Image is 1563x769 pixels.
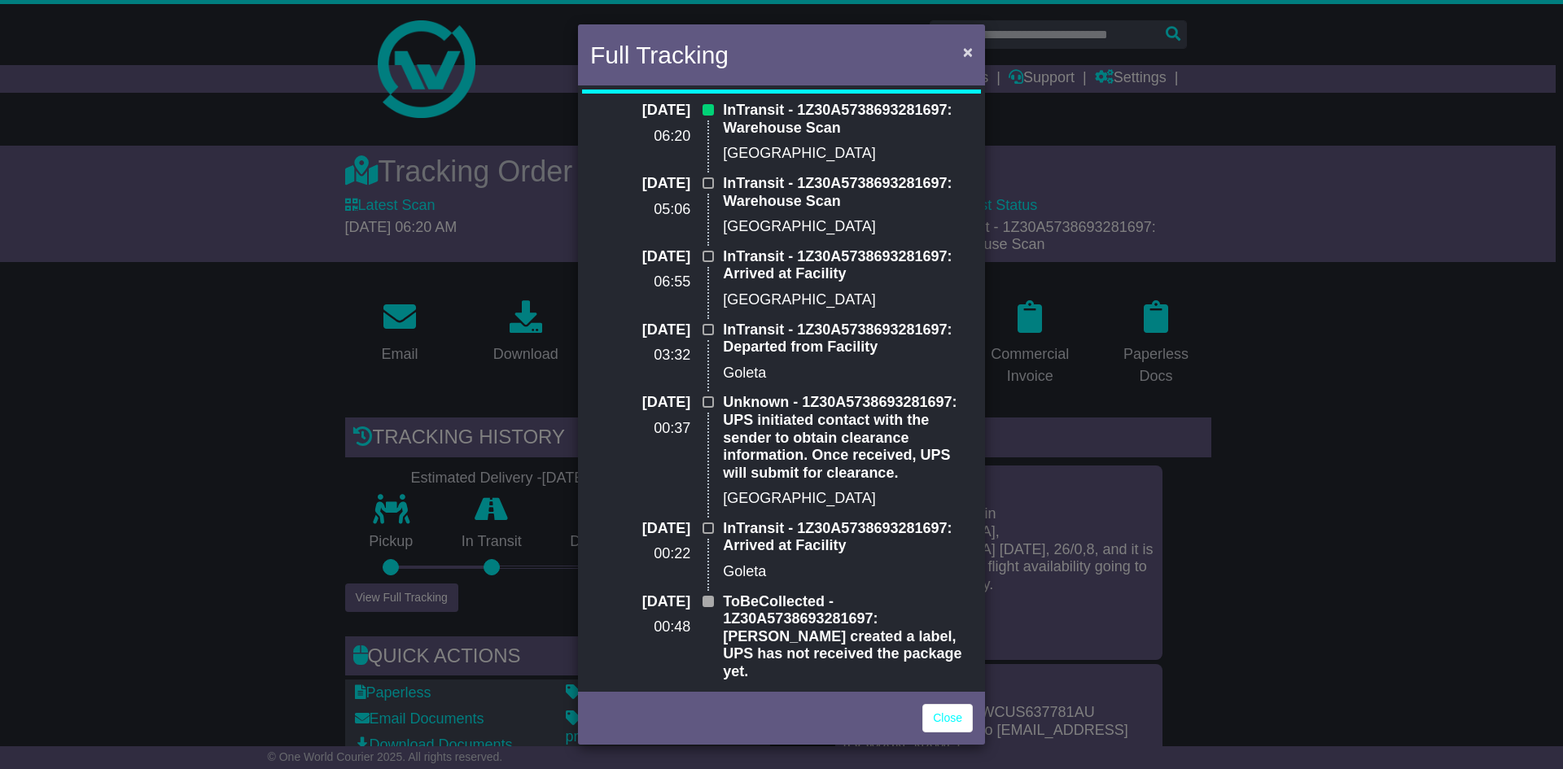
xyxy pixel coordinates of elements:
[922,704,973,732] a: Close
[590,37,729,73] h4: Full Tracking
[723,145,973,163] p: [GEOGRAPHIC_DATA]
[723,593,973,681] p: ToBeCollected - 1Z30A5738693281697: [PERSON_NAME] created a label, UPS has not received the packa...
[723,520,973,555] p: InTransit - 1Z30A5738693281697: Arrived at Facility
[590,201,690,219] p: 05:06
[590,273,690,291] p: 06:55
[590,102,690,120] p: [DATE]
[723,365,973,382] p: Goleta
[723,218,973,236] p: [GEOGRAPHIC_DATA]
[723,490,973,508] p: [GEOGRAPHIC_DATA]
[590,128,690,146] p: 06:20
[590,545,690,563] p: 00:22
[723,563,973,581] p: Goleta
[590,248,690,266] p: [DATE]
[723,321,973,356] p: InTransit - 1Z30A5738693281697: Departed from Facility
[723,102,973,137] p: InTransit - 1Z30A5738693281697: Warehouse Scan
[723,394,973,482] p: Unknown - 1Z30A5738693281697: UPS initiated contact with the sender to obtain clearance informati...
[963,42,973,61] span: ×
[590,420,690,438] p: 00:37
[955,35,981,68] button: Close
[590,593,690,611] p: [DATE]
[723,291,973,309] p: [GEOGRAPHIC_DATA]
[723,248,973,283] p: InTransit - 1Z30A5738693281697: Arrived at Facility
[590,520,690,538] p: [DATE]
[590,347,690,365] p: 03:32
[590,618,690,636] p: 00:48
[590,394,690,412] p: [DATE]
[590,175,690,193] p: [DATE]
[723,175,973,210] p: InTransit - 1Z30A5738693281697: Warehouse Scan
[590,321,690,339] p: [DATE]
